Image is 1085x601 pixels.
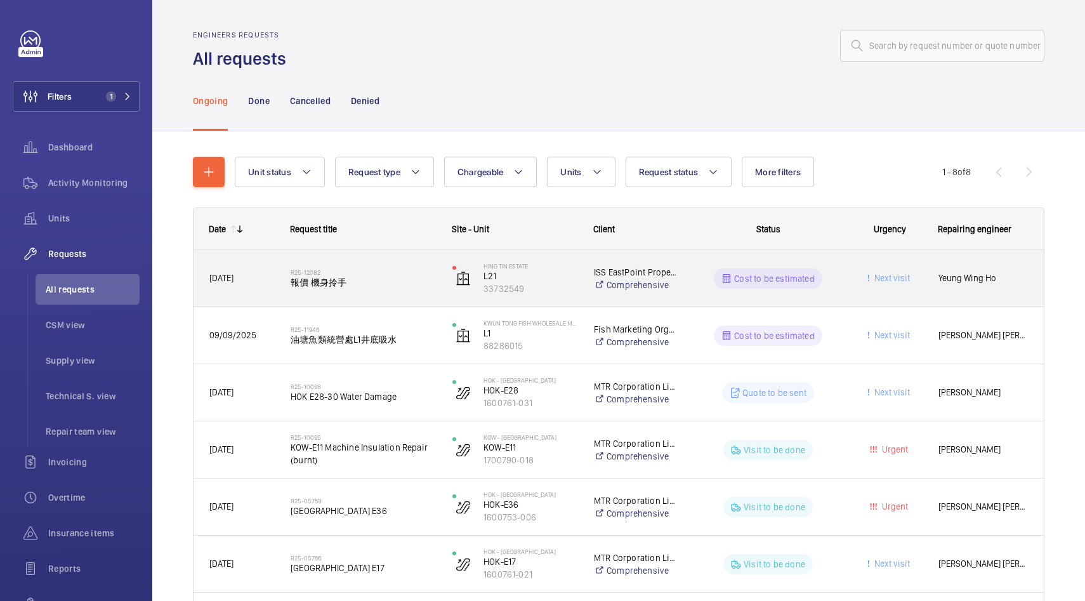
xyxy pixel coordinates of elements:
p: HOK-E17 [483,555,577,568]
span: Unit status [248,167,291,177]
p: HOK - [GEOGRAPHIC_DATA] [483,548,577,555]
p: Visit to be done [744,501,805,513]
a: Comprehensive [594,507,679,520]
p: KOW-E11 [483,441,577,454]
span: [PERSON_NAME] [PERSON_NAME] [938,557,1028,571]
span: Repairing engineer [938,224,1011,234]
span: Supply view [46,354,140,367]
p: Fish Marketing Organization [594,323,679,336]
img: elevator.svg [456,328,471,343]
p: 33732549 [483,282,577,295]
span: Insurance items [48,527,140,539]
p: Done [248,95,269,107]
p: Cancelled [290,95,331,107]
span: Urgent [879,444,908,454]
a: Comprehensive [594,450,679,463]
h1: All requests [193,47,294,70]
p: MTR Corporation Limited [594,380,679,393]
a: Comprehensive [594,393,679,406]
span: Urgent [879,501,908,512]
span: Status [756,224,780,234]
span: [DATE] [209,444,233,454]
img: escalator.svg [456,499,471,515]
p: 88286015 [483,340,577,352]
button: More filters [742,157,814,187]
span: 1 [106,91,116,102]
span: Repair team view [46,425,140,438]
h2: R25-05766 [291,554,436,562]
p: L1 [483,327,577,340]
p: HOK - [GEOGRAPHIC_DATA] [483,491,577,498]
p: L21 [483,270,577,282]
span: of [957,167,966,177]
span: Next visit [872,558,910,569]
img: escalator.svg [456,557,471,572]
span: Next visit [872,387,910,397]
span: Invoicing [48,456,140,468]
button: Request type [335,157,434,187]
span: 油塘魚類統營處L1井底吸水 [291,333,436,346]
p: HOK - [GEOGRAPHIC_DATA] [483,376,577,384]
h2: R25-10095 [291,433,436,441]
h2: Engineers requests [193,30,294,39]
p: 1600761-021 [483,568,577,581]
button: Filters1 [13,81,140,112]
div: Date [209,224,226,234]
span: Units [560,167,581,177]
p: MTR Corporation Limited [594,551,679,564]
button: Units [547,157,615,187]
p: 1700790-018 [483,454,577,466]
img: escalator.svg [456,385,471,400]
span: [DATE] [209,273,233,283]
a: Comprehensive [594,279,679,291]
p: Visit to be done [744,444,805,456]
p: 1600761-031 [483,397,577,409]
span: More filters [755,167,801,177]
p: MTR Corporation Limited [594,437,679,450]
h2: R25-12082 [291,268,436,276]
p: MTR Corporation Limited [594,494,679,507]
span: Reports [48,562,140,575]
span: Requests [48,248,140,260]
span: Chargeable [457,167,504,177]
span: Activity Monitoring [48,176,140,189]
h2: R25-11946 [291,326,436,333]
span: Client [593,224,615,234]
a: Comprehensive [594,564,679,577]
span: [PERSON_NAME] [PERSON_NAME] [938,328,1028,343]
span: All requests [46,283,140,296]
h2: R25-10098 [291,383,436,390]
span: Next visit [872,330,910,340]
button: Unit status [235,157,325,187]
p: Hing Tin Estate [483,262,577,270]
button: Chargeable [444,157,537,187]
p: Kwun Tong Fish Wholesale Market [483,319,577,327]
span: [DATE] [209,387,233,397]
p: Cost to be estimated [734,272,815,285]
span: [DATE] [209,558,233,569]
span: Request title [290,224,337,234]
p: Visit to be done [744,558,805,571]
p: KOW - [GEOGRAPHIC_DATA] [483,433,577,441]
input: Search by request number or quote number [840,30,1044,62]
p: Quote to be sent [742,386,806,399]
span: Request type [348,167,400,177]
span: Overtime [48,491,140,504]
span: Yeung Wing Ho [938,271,1028,286]
span: [GEOGRAPHIC_DATA] E36 [291,505,436,517]
span: Site - Unit [452,224,489,234]
span: Units [48,212,140,225]
span: [PERSON_NAME] [938,442,1028,457]
span: Request status [639,167,699,177]
span: CSM view [46,319,140,331]
span: Filters [48,90,72,103]
p: Cost to be estimated [734,329,815,342]
img: elevator.svg [456,271,471,286]
span: KOW-E11 Machine Insulation Repair (burnt) [291,441,436,466]
p: Ongoing [193,95,228,107]
span: [DATE] [209,501,233,512]
span: Technical S. view [46,390,140,402]
span: [PERSON_NAME] [PERSON_NAME] [938,499,1028,514]
p: HOK-E36 [483,498,577,511]
span: 報價 機身拎手 [291,276,436,289]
